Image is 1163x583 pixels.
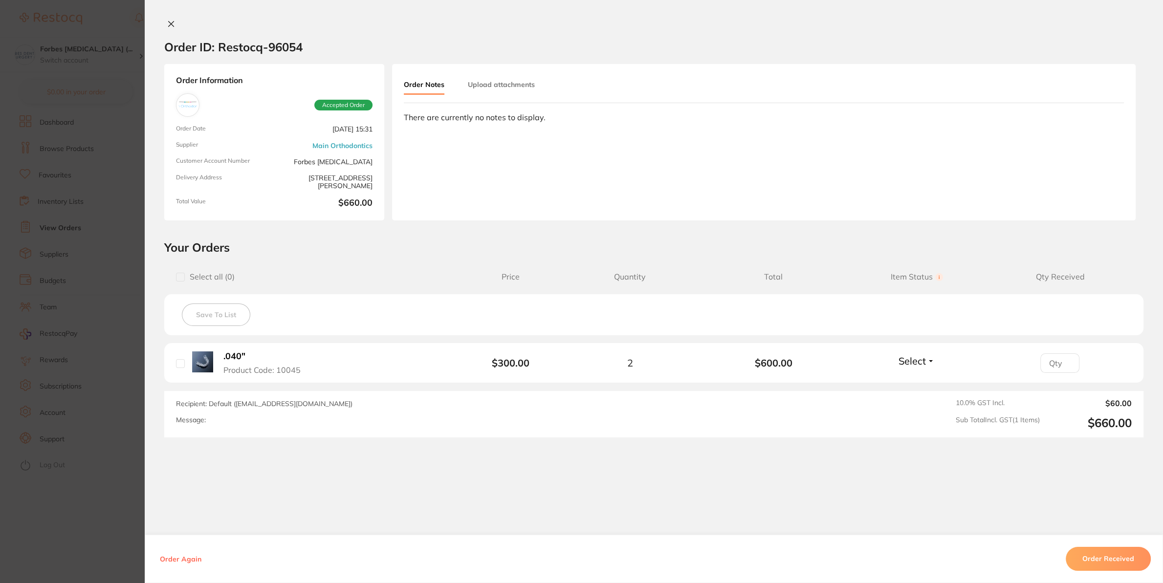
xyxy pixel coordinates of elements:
[176,157,270,166] span: Customer Account Number
[278,125,373,133] span: [DATE] 15:31
[627,357,633,368] span: 2
[956,399,1040,408] span: 10.0 % GST Incl.
[896,355,938,367] button: Select
[176,174,270,190] span: Delivery Address
[157,555,204,563] button: Order Again
[178,96,197,114] img: Main Orthodontics
[164,40,303,54] h2: Order ID: Restocq- 96054
[185,272,235,281] span: Select all ( 0 )
[176,125,270,133] span: Order Date
[899,355,926,367] span: Select
[176,399,352,408] span: Recipient: Default ( [EMAIL_ADDRESS][DOMAIN_NAME] )
[404,76,444,95] button: Order Notes
[176,416,206,424] label: Message:
[176,198,270,209] span: Total Value
[278,174,373,190] span: [STREET_ADDRESS][PERSON_NAME]
[164,240,1143,255] h2: Your Orders
[468,76,535,93] button: Upload attachments
[988,272,1132,281] span: Qty Received
[312,142,373,150] a: Main Orthodontics
[223,366,301,374] span: Product Code: 10045
[192,351,213,372] img: .040"
[220,351,314,375] button: .040" Product Code: 10045
[845,272,988,281] span: Item Status
[1040,353,1079,373] input: Qty
[558,272,702,281] span: Quantity
[404,113,1124,122] div: There are currently no notes to display.
[176,141,270,150] span: Supplier
[182,303,250,326] button: Save To List
[278,157,373,166] span: Forbes [MEDICAL_DATA]
[314,100,373,110] span: Accepted Order
[1048,416,1132,430] output: $660.00
[278,198,373,209] b: $660.00
[492,357,529,369] b: $300.00
[223,351,245,362] b: .040"
[1048,399,1132,408] output: $60.00
[1066,547,1151,571] button: Order Received
[463,272,559,281] span: Price
[176,76,373,86] strong: Order Information
[956,416,1040,430] span: Sub Total Incl. GST ( 1 Items)
[702,357,845,368] b: $600.00
[702,272,845,281] span: Total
